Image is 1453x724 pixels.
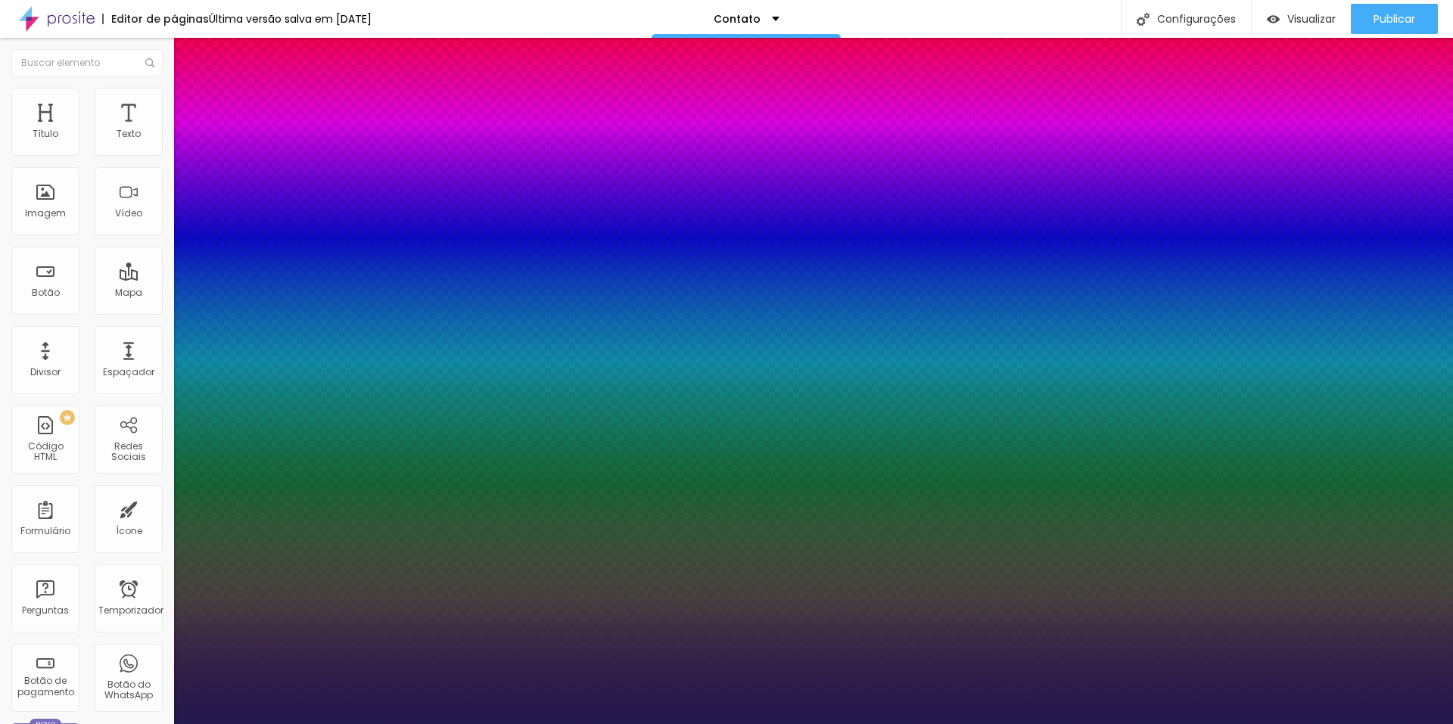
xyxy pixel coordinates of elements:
[25,207,66,219] font: Imagem
[117,127,141,140] font: Texto
[98,604,163,617] font: Temporizador
[28,440,64,463] font: Código HTML
[20,524,70,537] font: Formulário
[104,678,153,701] font: Botão do WhatsApp
[111,440,146,463] font: Redes Sociais
[103,365,154,378] font: Espaçador
[1157,11,1236,26] font: Configurações
[145,58,154,67] img: Ícone
[115,207,142,219] font: Vídeo
[1351,4,1438,34] button: Publicar
[1287,11,1336,26] font: Visualizar
[111,11,209,26] font: Editor de páginas
[30,365,61,378] font: Divisor
[1374,11,1415,26] font: Publicar
[33,127,58,140] font: Título
[11,49,163,76] input: Buscar elemento
[714,11,761,26] font: Contato
[1267,13,1280,26] img: view-1.svg
[1252,4,1351,34] button: Visualizar
[17,674,74,698] font: Botão de pagamento
[32,286,60,299] font: Botão
[209,11,372,26] font: Última versão salva em [DATE]
[115,286,142,299] font: Mapa
[116,524,142,537] font: Ícone
[22,604,69,617] font: Perguntas
[1137,13,1150,26] img: Ícone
